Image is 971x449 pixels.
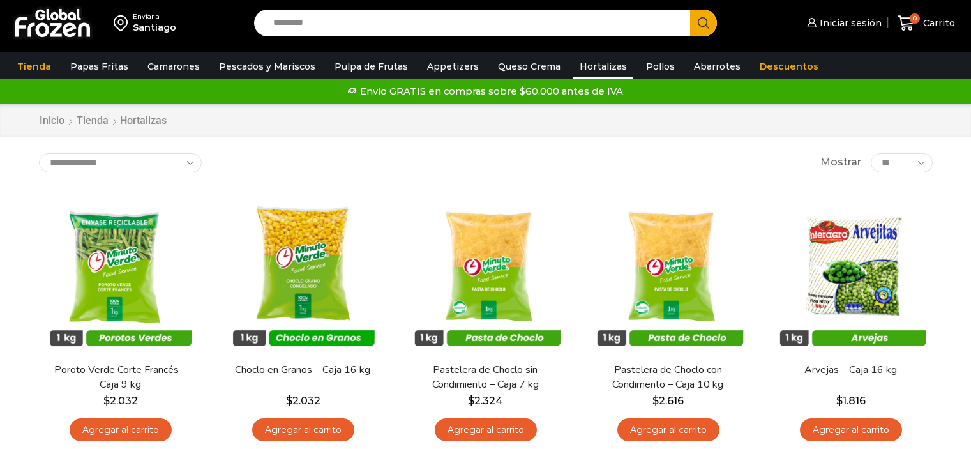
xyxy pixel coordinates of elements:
[103,395,110,407] span: $
[412,363,559,392] a: Pastelera de Choclo sin Condimiento – Caja 7 kg
[492,54,567,79] a: Queso Crema
[229,363,376,377] a: Choclo en Granos – Caja 16 kg
[39,153,202,172] select: Pedido de la tienda
[910,13,920,24] span: 0
[617,418,719,442] a: Agregar al carrito: “Pastelera de Choclo con Condimento - Caja 10 kg”
[70,418,172,442] a: Agregar al carrito: “Poroto Verde Corte Francés - Caja 9 kg”
[64,54,135,79] a: Papas Fritas
[435,418,537,442] a: Agregar al carrito: “Pastelera de Choclo sin Condimiento - Caja 7 kg”
[920,17,955,29] span: Carrito
[421,54,485,79] a: Appetizers
[688,54,747,79] a: Abarrotes
[777,363,924,377] a: Arvejas – Caja 16 kg
[468,395,474,407] span: $
[11,54,57,79] a: Tienda
[252,418,354,442] a: Agregar al carrito: “Choclo en Granos - Caja 16 kg”
[114,12,133,34] img: address-field-icon.svg
[800,418,902,442] a: Agregar al carrito: “Arvejas - Caja 16 kg”
[652,395,659,407] span: $
[39,114,167,128] nav: Breadcrumb
[47,363,193,392] a: Poroto Verde Corte Francés – Caja 9 kg
[76,114,109,128] a: Tienda
[804,10,882,36] a: Iniciar sesión
[213,54,322,79] a: Pescados y Mariscos
[328,54,414,79] a: Pulpa de Frutas
[133,21,176,34] div: Santiago
[836,395,866,407] bdi: 1.816
[836,395,843,407] span: $
[133,12,176,21] div: Enviar a
[468,395,503,407] bdi: 2.324
[894,8,958,38] a: 0 Carrito
[820,155,861,170] span: Mostrar
[817,17,882,29] span: Iniciar sesión
[286,395,320,407] bdi: 2.032
[39,114,65,128] a: Inicio
[141,54,206,79] a: Camarones
[286,395,292,407] span: $
[573,54,633,79] a: Hortalizas
[120,114,167,126] h1: Hortalizas
[652,395,684,407] bdi: 2.616
[103,395,138,407] bdi: 2.032
[753,54,825,79] a: Descuentos
[640,54,681,79] a: Pollos
[594,363,741,392] a: Pastelera de Choclo con Condimento – Caja 10 kg
[690,10,717,36] button: Search button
